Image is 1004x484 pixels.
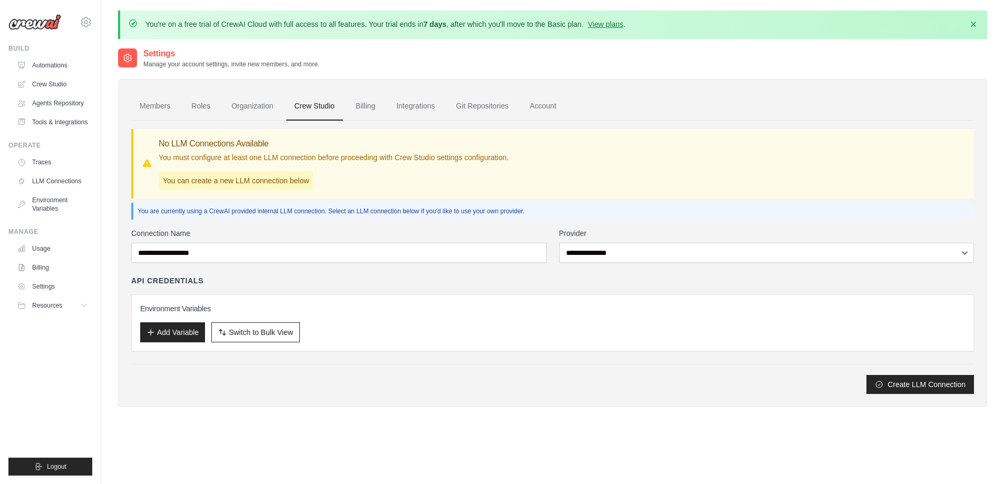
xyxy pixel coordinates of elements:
[159,137,509,150] h3: No LLM Connections Available
[143,47,319,60] h2: Settings
[140,322,205,342] button: Add Variable
[13,192,92,217] a: Environment Variables
[286,92,343,121] a: Crew Studio
[140,303,965,314] h3: Environment Variables
[13,154,92,171] a: Traces
[559,228,974,239] label: Provider
[8,228,92,236] div: Manage
[13,95,92,112] a: Agents Repository
[588,20,623,28] a: View plans
[8,141,92,150] div: Operate
[13,76,92,93] a: Crew Studio
[13,114,92,131] a: Tools & Integrations
[143,60,319,68] p: Manage your account settings, invite new members, and more.
[159,171,313,190] p: You can create a new LLM connection below
[8,14,61,30] img: Logo
[13,240,92,257] a: Usage
[229,327,293,338] span: Switch to Bulk View
[183,92,219,121] a: Roles
[13,297,92,314] button: Resources
[347,92,384,121] a: Billing
[223,92,281,121] a: Organization
[447,92,517,121] a: Git Repositories
[8,44,92,53] div: Build
[145,19,626,29] p: You're on a free trial of CrewAI Cloud with full access to all features. Your trial ends in , aft...
[32,301,62,310] span: Resources
[8,458,92,476] button: Logout
[131,275,203,286] h4: API Credentials
[138,207,970,215] p: You are currently using a CrewAI provided internal LLM connection. Select an LLM connection below...
[211,322,300,342] button: Switch to Bulk View
[131,228,547,239] label: Connection Name
[866,375,974,394] button: Create LLM Connection
[47,462,66,471] span: Logout
[423,20,446,28] strong: 7 days
[13,259,92,276] a: Billing
[159,152,509,163] p: You must configure at least one LLM connection before proceeding with Crew Studio settings config...
[13,278,92,295] a: Settings
[388,92,443,121] a: Integrations
[13,173,92,190] a: LLM Connections
[13,57,92,74] a: Automations
[131,92,179,121] a: Members
[521,92,565,121] a: Account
